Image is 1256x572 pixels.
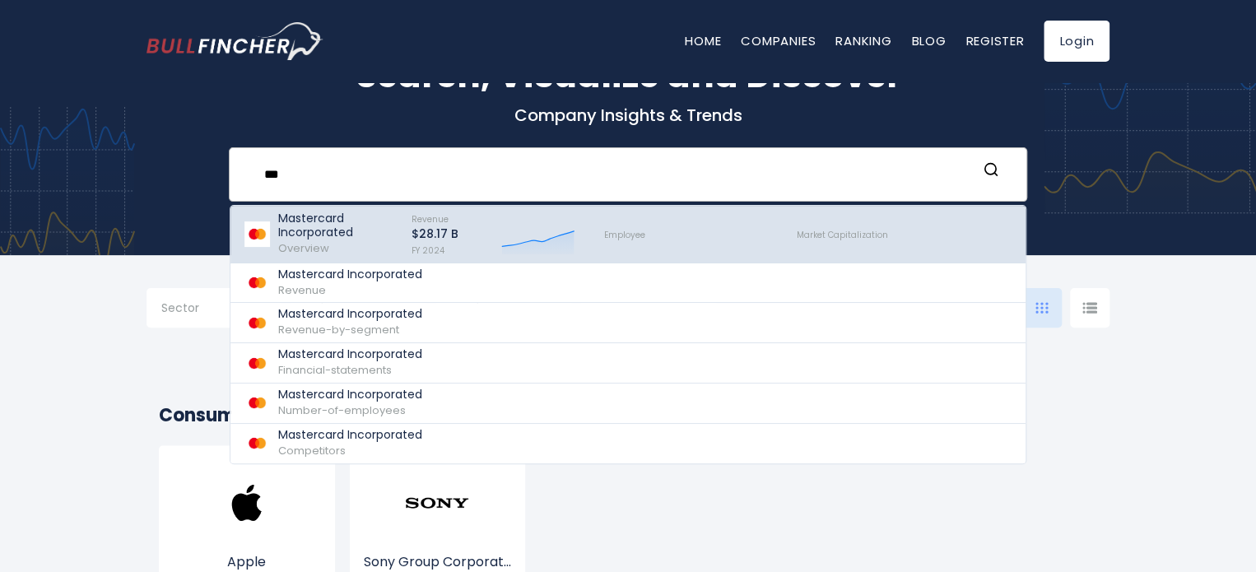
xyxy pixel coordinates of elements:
[278,443,346,458] span: Competitors
[980,161,1002,183] button: Search
[147,105,1109,126] p: Company Insights & Trends
[278,240,329,256] span: Overview
[685,32,721,49] a: Home
[412,227,458,241] p: $28.17 B
[278,307,422,321] p: Mastercard Incorporated
[797,229,888,241] span: Market Capitalization
[230,384,1026,424] a: Mastercard Incorporated Number-of-employees
[604,229,645,241] span: Employee
[412,244,444,257] span: FY 2024
[171,500,323,572] a: Apple
[278,362,392,378] span: Financial-statements
[278,267,422,281] p: Mastercard Incorporated
[230,424,1026,463] a: Mastercard Incorporated Competitors
[835,32,891,49] a: Ranking
[161,300,199,315] span: Sector
[278,322,399,337] span: Revenue-by-segment
[214,470,280,536] img: AAPL.png
[278,402,406,418] span: Number-of-employees
[278,388,422,402] p: Mastercard Incorporated
[911,32,946,49] a: Blog
[171,552,323,572] p: Apple
[1035,302,1049,314] img: icon-comp-grid.svg
[1044,21,1109,62] a: Login
[278,428,422,442] p: Mastercard Incorporated
[161,295,267,324] input: Selection
[230,343,1026,384] a: Mastercard Incorporated Financial-statements
[230,303,1026,343] a: Mastercard Incorporated Revenue-by-segment
[412,213,449,226] span: Revenue
[147,22,323,60] a: Go to homepage
[741,32,816,49] a: Companies
[159,402,1097,429] h2: Consumer Electronics
[362,500,514,572] a: Sony Group Corporat...
[230,263,1026,304] a: Mastercard Incorporated Revenue
[278,212,397,239] p: Mastercard Incorporated
[230,206,1026,263] a: Mastercard Incorporated Overview Revenue $28.17 B FY 2024 Employee Market Capitalization
[278,347,422,361] p: Mastercard Incorporated
[1082,302,1097,314] img: icon-comp-list-view.svg
[404,470,470,536] img: SONY.png
[965,32,1024,49] a: Register
[147,22,323,60] img: bullfincher logo
[362,552,514,572] p: Sony Group Corporation
[278,282,326,298] span: Revenue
